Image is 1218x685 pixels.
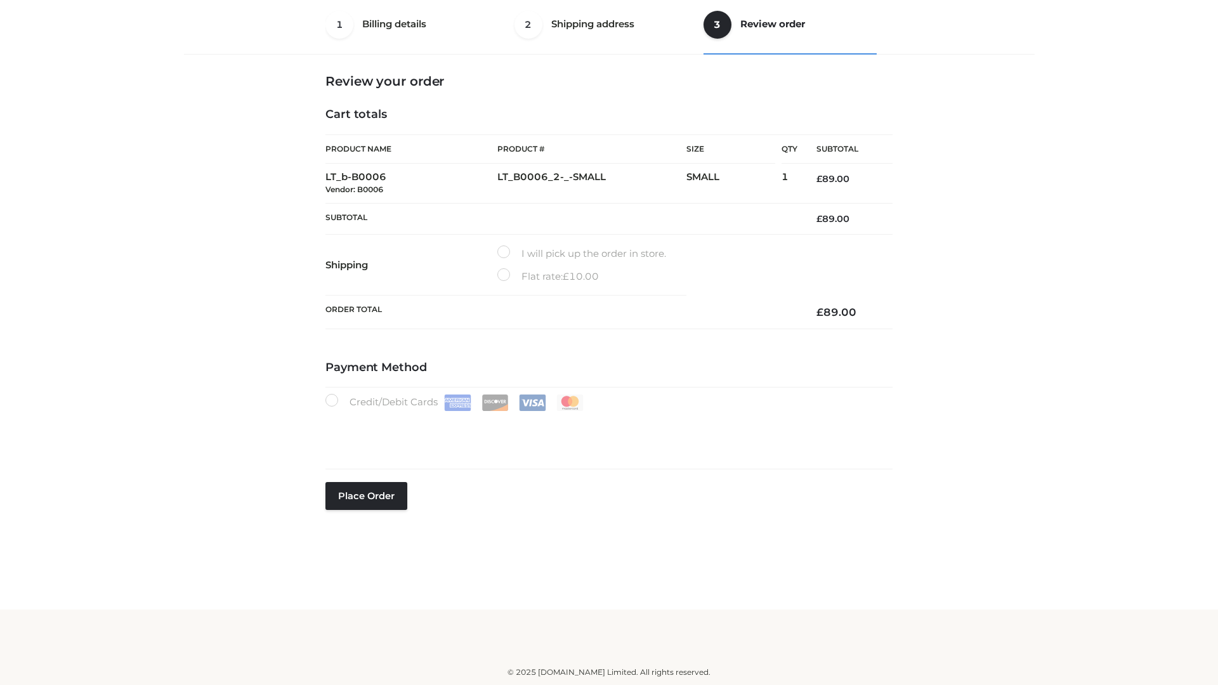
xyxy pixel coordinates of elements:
small: Vendor: B0006 [325,185,383,194]
h4: Payment Method [325,361,893,375]
td: SMALL [686,164,782,204]
img: Amex [444,395,471,411]
bdi: 89.00 [816,173,849,185]
th: Size [686,135,775,164]
img: Visa [519,395,546,411]
span: £ [816,306,823,318]
img: Mastercard [556,395,584,411]
span: £ [816,213,822,225]
th: Subtotal [797,135,893,164]
span: £ [816,173,822,185]
img: Discover [481,395,509,411]
label: Flat rate: [497,268,599,285]
bdi: 89.00 [816,306,856,318]
th: Qty [782,134,797,164]
label: Credit/Debit Cards [325,394,585,411]
div: © 2025 [DOMAIN_NAME] Limited. All rights reserved. [188,666,1030,679]
th: Product Name [325,134,497,164]
span: £ [563,270,569,282]
button: Place order [325,482,407,510]
th: Product # [497,134,686,164]
bdi: 10.00 [563,270,599,282]
th: Order Total [325,296,797,329]
th: Subtotal [325,203,797,234]
h4: Cart totals [325,108,893,122]
bdi: 89.00 [816,213,849,225]
td: 1 [782,164,797,204]
h3: Review your order [325,74,893,89]
td: LT_B0006_2-_-SMALL [497,164,686,204]
iframe: Secure payment input frame [323,408,890,455]
td: LT_b-B0006 [325,164,497,204]
th: Shipping [325,235,497,296]
label: I will pick up the order in store. [497,245,666,262]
